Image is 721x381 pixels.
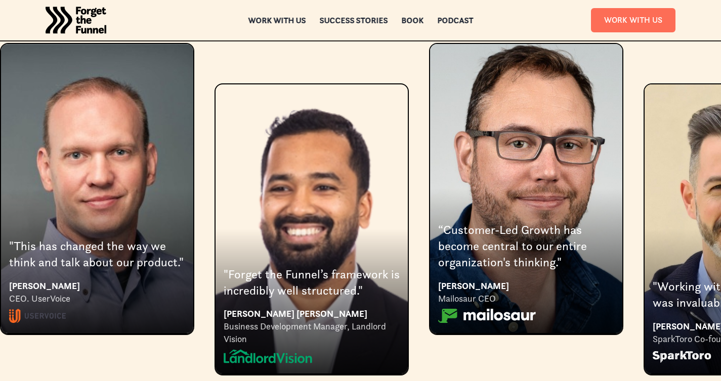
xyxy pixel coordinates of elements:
div: Mailosaur CEO [438,293,614,305]
div: 2 of 9 [215,43,409,374]
div: [PERSON_NAME] [438,279,614,293]
div: “Customer-Led Growth has become central to our entire organization's thinking." [438,222,614,271]
div: Business Development Manager, Landlord Vision [224,320,400,345]
div: [PERSON_NAME] [PERSON_NAME] [224,307,400,320]
a: Book [401,17,423,24]
div: [PERSON_NAME] [9,279,185,293]
a: Podcast [437,17,473,24]
a: Work With Us [591,8,675,32]
div: CEO. UserVoice [9,293,185,305]
div: "Forget the Funnel’s framework is incredibly well structured." [224,266,400,299]
a: Success Stories [319,17,388,24]
div: "This has changed the way we think and talk about our product." [9,238,185,271]
a: Work with us [248,17,306,24]
div: 3 of 9 [429,43,623,334]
